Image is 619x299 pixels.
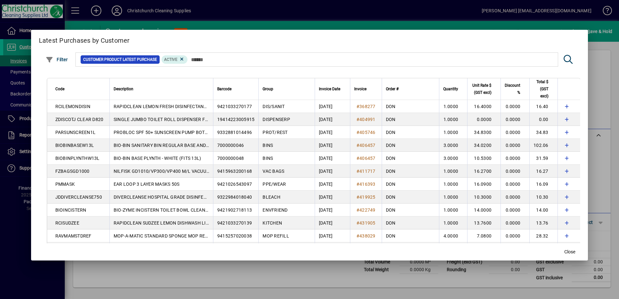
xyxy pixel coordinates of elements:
td: 0.0000 [501,126,529,139]
span: # [356,104,359,109]
span: 9415963200168 [217,169,252,174]
span: BIOINCISTERN [55,207,86,213]
td: 10.5300 [467,152,501,165]
h2: Latest Purchases by Customer [31,30,588,49]
span: 9415257020038 [217,233,252,238]
span: ZDISCOTJ CLEAR D820 [55,117,104,122]
span: 405746 [359,130,376,135]
span: # [356,220,359,226]
span: BINS [263,156,273,161]
td: 0.0000 [501,242,529,255]
span: # [356,182,359,187]
span: 419925 [359,194,376,200]
td: DON [382,178,439,191]
span: # [356,207,359,213]
span: BLEACH [263,194,280,200]
div: Order # [386,85,435,93]
td: 34.83 [529,126,557,139]
td: DON [382,126,439,139]
td: [DATE] [315,126,350,139]
span: 9322984018040 [217,194,252,200]
td: 0.0000 [501,100,529,113]
span: # [356,143,359,148]
span: 368277 [359,104,376,109]
td: [DATE] [315,216,350,229]
td: [DATE] [315,152,350,165]
td: 16.40 [529,100,557,113]
div: Group [263,85,311,93]
td: 1.0000 [439,178,467,191]
td: 1.0000 [439,204,467,216]
span: PROBLOC SPF 50+ SUNSCREEN PUMP BOTTLE 1L [114,130,219,135]
span: Group [263,85,273,93]
td: DON [382,113,439,126]
td: 0.0000 [501,216,529,229]
a: #431905 [354,219,378,227]
td: [DATE] [315,165,350,178]
td: [DATE] [315,204,350,216]
td: 28.32 [529,229,557,242]
td: DON [382,204,439,216]
td: 14.0000 [467,204,501,216]
span: BIOBINBASEW13L [55,143,94,148]
td: 0.0000 [501,113,529,126]
div: Barcode [217,85,255,93]
span: Invoice [354,85,366,93]
span: DIS/SANIT [263,104,285,109]
span: Filter [46,57,68,62]
span: 406457 [359,143,376,148]
a: #405746 [354,129,378,136]
td: 34.8300 [467,126,501,139]
button: Filter [44,54,70,65]
span: RCISUDZEE [55,220,79,226]
span: JDDIVERCLEANSE750 [55,194,102,200]
div: Discount % [505,82,526,96]
span: Barcode [217,85,231,93]
span: DIVERCLEANSE HOSPITAL GRADE DISINFECTANT 750ML [DG-C8] (MPI C32) [114,194,273,200]
span: 7000000048 [217,156,244,161]
td: 1.0000 [439,242,467,255]
td: 13.76 [529,216,557,229]
a: #404991 [354,116,378,123]
span: 422749 [359,207,376,213]
span: BIOBINPLYNTHW13L [55,156,100,161]
span: # [356,156,359,161]
div: Unit Rate $ (GST excl) [471,82,497,96]
a: #368277 [354,103,378,110]
span: # [356,169,359,174]
td: 16.0900 [467,178,501,191]
span: NILFISK GD1010/VP300/VP400 M/L VACUUM BAGS 9L 5S - C011 [114,169,251,174]
span: # [356,194,359,200]
div: Quantity [443,85,464,93]
td: DON [382,165,439,178]
div: Code [55,85,106,93]
td: 0.0000 [501,152,529,165]
span: 411717 [359,169,376,174]
span: Unit Rate $ (GST excl) [471,82,491,96]
span: Quantity [443,85,458,93]
span: Customer Product Latest Purchase [83,56,157,63]
span: Close [564,249,575,255]
td: 1.0000 [439,165,467,178]
span: BIO-ZYME INCISTERN TOILET BOWL CLEANER 400ML [114,207,227,213]
td: 10.30 [529,191,557,204]
td: 3.0000 [439,139,467,152]
div: Invoice Date [319,85,346,93]
span: # [356,117,359,122]
span: 404991 [359,117,376,122]
span: BIO-BIN BASE PLYNTH - WHITE (FITS 13L) [114,156,201,161]
td: [DATE] [315,191,350,204]
td: 16.09 [529,178,557,191]
td: 1.0000 [439,191,467,204]
td: DON [382,152,439,165]
span: 438029 [359,233,376,238]
td: DON [382,242,439,255]
a: #438029 [354,232,378,239]
td: 10.3000 [467,191,501,204]
td: 102.06 [529,139,557,152]
td: 14.00 [529,204,557,216]
td: DON [382,216,439,229]
span: PPE/WEAR [263,182,286,187]
span: MOP-A-MATIC STANDARD SPONGE MOP REFILL 21CM [114,233,228,238]
td: DON [382,229,439,242]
